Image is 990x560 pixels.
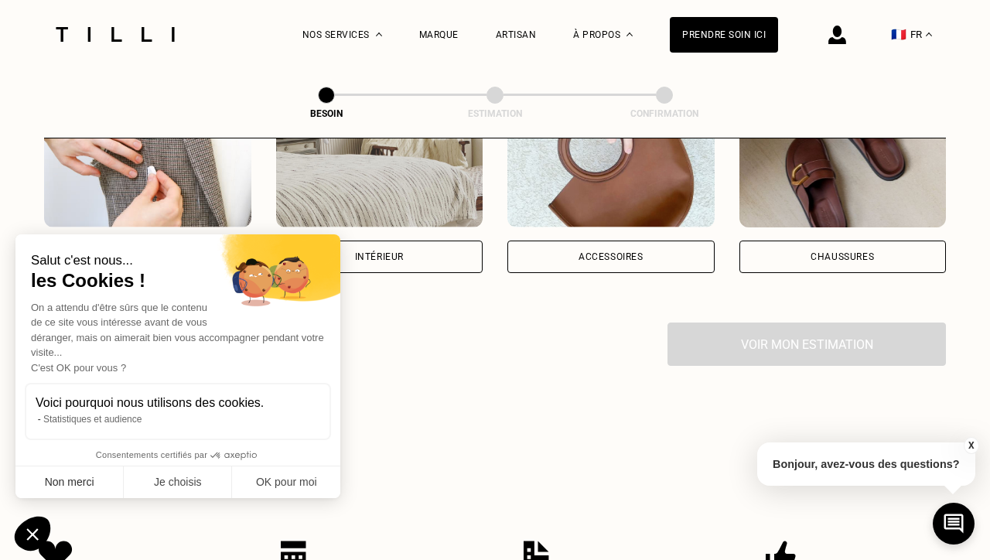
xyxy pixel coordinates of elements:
[44,88,251,227] img: Vêtements
[926,32,932,36] img: menu déroulant
[496,29,537,40] a: Artisan
[249,108,404,119] div: Besoin
[828,26,846,44] img: icône connexion
[626,32,633,36] img: Menu déroulant à propos
[507,88,715,227] img: Accessoires
[963,437,978,454] button: X
[418,108,572,119] div: Estimation
[419,29,459,40] a: Marque
[355,252,404,261] div: Intérieur
[579,252,643,261] div: Accessoires
[757,442,975,486] p: Bonjour, avez-vous des questions?
[891,27,906,42] span: 🇫🇷
[670,17,778,53] a: Prendre soin ici
[811,252,874,261] div: Chaussures
[276,88,483,227] img: Intérieur
[587,108,742,119] div: Confirmation
[739,88,947,227] img: Chaussures
[376,32,382,36] img: Menu déroulant
[50,27,180,42] img: Logo du service de couturière Tilli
